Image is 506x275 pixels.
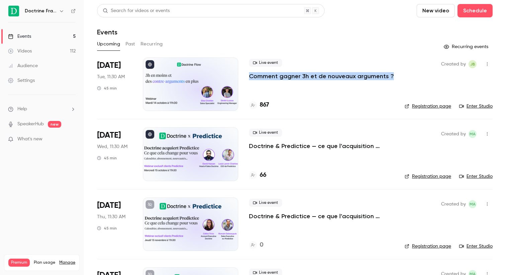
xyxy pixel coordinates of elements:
[249,129,282,137] span: Live event
[103,7,170,14] div: Search for videos or events
[249,171,266,180] a: 66
[469,60,477,68] span: Justine Burel
[457,4,493,17] button: Schedule
[25,8,56,14] h6: Doctrine France
[249,72,394,80] a: Comment gagner 3h et de nouveaux arguments ?
[260,241,263,250] h4: 0
[97,86,117,91] div: 45 min
[97,143,128,150] span: Wed, 11:30 AM
[405,243,451,250] a: Registration page
[260,171,266,180] h4: 66
[470,130,476,138] span: MA
[470,60,475,68] span: JB
[249,241,263,250] a: 0
[249,59,282,67] span: Live event
[441,130,466,138] span: Created by
[141,39,163,49] button: Recurring
[17,121,44,128] a: SpeakerHub
[34,260,55,265] span: Plan usage
[97,155,117,161] div: 45 min
[97,226,117,231] div: 45 min
[97,200,121,211] span: [DATE]
[405,173,451,180] a: Registration page
[459,173,493,180] a: Enter Studio
[249,101,269,110] a: 867
[441,60,466,68] span: Created by
[125,39,135,49] button: Past
[441,41,493,52] button: Recurring events
[459,243,493,250] a: Enter Studio
[405,103,451,110] a: Registration page
[17,136,43,143] span: What's new
[260,101,269,110] h4: 867
[249,212,394,220] a: Doctrine & Predictice — ce que l’acquisition change pour vous - Session 2
[8,62,38,69] div: Audience
[8,33,31,40] div: Events
[97,197,132,251] div: Nov 13 Thu, 11:30 AM (Europe/Paris)
[249,199,282,207] span: Live event
[97,130,121,141] span: [DATE]
[97,57,132,111] div: Oct 14 Tue, 11:30 AM (Europe/Paris)
[469,200,477,208] span: Marie Agard
[470,200,476,208] span: MA
[59,260,75,265] a: Manage
[249,142,394,150] a: Doctrine & Predictice — ce que l’acquisition change pour vous - Session 1
[17,106,27,113] span: Help
[68,136,76,142] iframe: Noticeable Trigger
[8,6,19,16] img: Doctrine France
[8,259,30,267] span: Premium
[469,130,477,138] span: Marie Agard
[97,127,132,181] div: Oct 15 Wed, 11:30 AM (Europe/Paris)
[97,60,121,71] span: [DATE]
[48,121,61,128] span: new
[8,106,76,113] li: help-dropdown-opener
[97,74,125,80] span: Tue, 11:30 AM
[459,103,493,110] a: Enter Studio
[417,4,455,17] button: New video
[97,39,120,49] button: Upcoming
[8,77,35,84] div: Settings
[97,28,117,36] h1: Events
[8,48,32,54] div: Videos
[97,214,125,220] span: Thu, 11:30 AM
[441,200,466,208] span: Created by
